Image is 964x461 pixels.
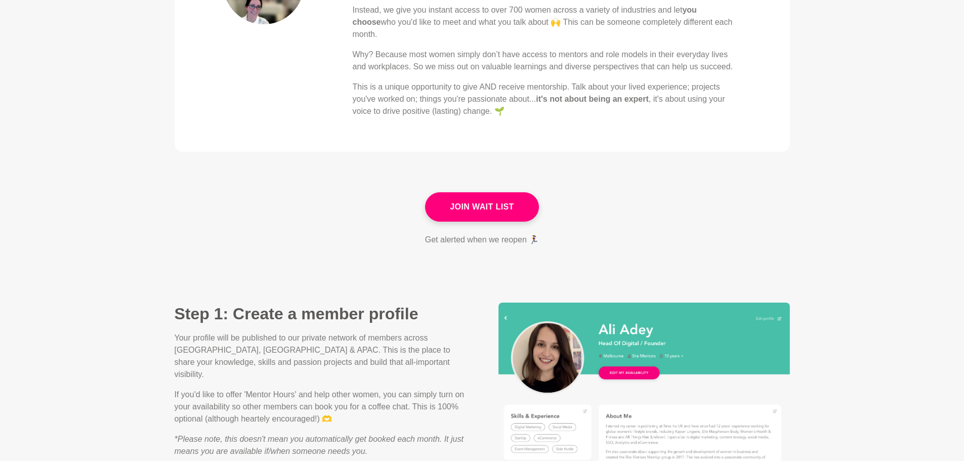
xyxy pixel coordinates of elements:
p: Instead, we give you instant access to over 700 women across a variety of industries and let who ... [353,4,741,40]
p: If you'd like to offer 'Mentor Hours' and help other women, you can simply turn on your availabil... [175,389,466,425]
h2: Step 1: Create a member profile [175,304,466,324]
a: Join Wait List [425,192,539,222]
p: Get alerted when we reopen 🏃‍♀️ [425,234,539,246]
p: This is a unique opportunity to give AND receive mentorship. Talk about your lived experience; pr... [353,81,741,117]
p: Your profile will be published to our private network of members across [GEOGRAPHIC_DATA], [GEOGR... [175,332,466,381]
strong: it's not about being an expert [536,95,648,103]
p: Why? Because most women simply don’t have access to mentors and role models in their everyday liv... [353,49,741,73]
em: *Please note, this doesn't mean you automatically get booked each month. It just means you are av... [175,435,464,455]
